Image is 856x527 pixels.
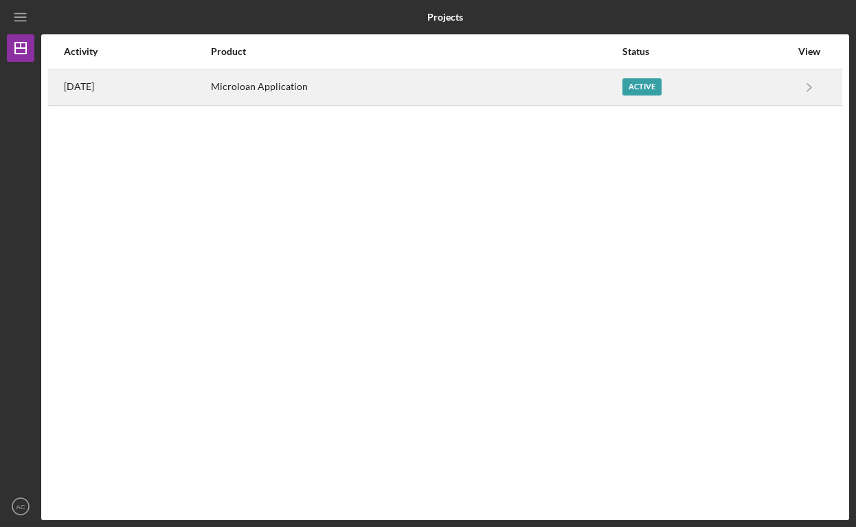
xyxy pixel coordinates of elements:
[7,493,34,520] button: AC
[64,46,210,57] div: Activity
[792,46,826,57] div: View
[427,12,463,23] b: Projects
[211,46,621,57] div: Product
[16,503,25,511] text: AC
[211,70,621,104] div: Microloan Application
[64,81,94,92] time: 2025-08-12 19:34
[622,78,662,96] div: Active
[622,46,791,57] div: Status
